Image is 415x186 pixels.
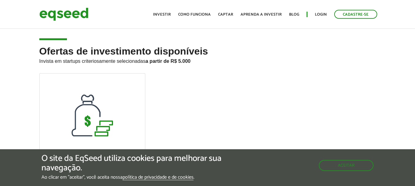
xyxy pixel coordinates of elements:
[41,174,241,180] p: Ao clicar em "aceitar", você aceita nossa .
[319,160,374,171] button: Aceitar
[39,6,88,22] img: EqSeed
[123,175,194,180] a: política de privacidade e de cookies
[178,13,211,17] a: Como funciona
[315,13,327,17] a: Login
[289,13,299,17] a: Blog
[334,10,377,19] a: Cadastre-se
[39,46,376,73] h2: Ofertas de investimento disponíveis
[241,13,282,17] a: Aprenda a investir
[146,59,191,64] strong: a partir de R$ 5.000
[41,154,241,173] h5: O site da EqSeed utiliza cookies para melhorar sua navegação.
[153,13,171,17] a: Investir
[218,13,233,17] a: Captar
[39,57,376,64] p: Invista em startups criteriosamente selecionadas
